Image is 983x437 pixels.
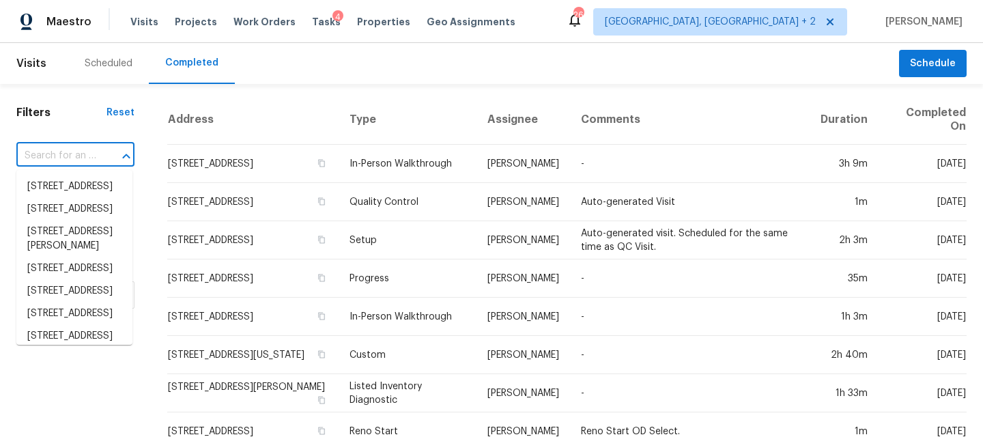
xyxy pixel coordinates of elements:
[879,145,967,183] td: [DATE]
[879,336,967,374] td: [DATE]
[339,145,476,183] td: In-Person Walkthrough
[810,95,879,145] th: Duration
[315,157,328,169] button: Copy Address
[570,336,810,374] td: -
[880,15,963,29] span: [PERSON_NAME]
[167,336,339,374] td: [STREET_ADDRESS][US_STATE]
[233,15,296,29] span: Work Orders
[427,15,515,29] span: Geo Assignments
[130,15,158,29] span: Visits
[85,57,132,70] div: Scheduled
[16,106,106,119] h1: Filters
[339,298,476,336] td: In-Person Walkthrough
[16,198,132,221] li: [STREET_ADDRESS]
[879,259,967,298] td: [DATE]
[570,374,810,412] td: -
[339,374,476,412] td: Listed Inventory Diagnostic
[910,55,956,72] span: Schedule
[570,221,810,259] td: Auto-generated visit. Scheduled for the same time as QC Visit.
[476,183,570,221] td: [PERSON_NAME]
[476,259,570,298] td: [PERSON_NAME]
[16,302,132,325] li: [STREET_ADDRESS]
[810,298,879,336] td: 1h 3m
[16,175,132,198] li: [STREET_ADDRESS]
[339,336,476,374] td: Custom
[315,272,328,284] button: Copy Address
[570,183,810,221] td: Auto-generated Visit
[167,95,339,145] th: Address
[339,183,476,221] td: Quality Control
[16,221,132,257] li: [STREET_ADDRESS][PERSON_NAME]
[879,183,967,221] td: [DATE]
[46,15,91,29] span: Maestro
[879,298,967,336] td: [DATE]
[315,394,328,406] button: Copy Address
[810,221,879,259] td: 2h 3m
[879,95,967,145] th: Completed On
[476,95,570,145] th: Assignee
[879,374,967,412] td: [DATE]
[315,310,328,322] button: Copy Address
[476,145,570,183] td: [PERSON_NAME]
[16,145,96,167] input: Search for an address...
[312,17,341,27] span: Tasks
[339,259,476,298] td: Progress
[810,374,879,412] td: 1h 33m
[570,145,810,183] td: -
[167,298,339,336] td: [STREET_ADDRESS]
[476,221,570,259] td: [PERSON_NAME]
[167,221,339,259] td: [STREET_ADDRESS]
[16,280,132,302] li: [STREET_ADDRESS]
[165,56,218,70] div: Completed
[175,15,217,29] span: Projects
[16,257,132,280] li: [STREET_ADDRESS]
[810,145,879,183] td: 3h 9m
[476,298,570,336] td: [PERSON_NAME]
[810,259,879,298] td: 35m
[899,50,967,78] button: Schedule
[339,95,476,145] th: Type
[315,425,328,437] button: Copy Address
[570,95,810,145] th: Comments
[167,183,339,221] td: [STREET_ADDRESS]
[810,336,879,374] td: 2h 40m
[570,259,810,298] td: -
[315,195,328,208] button: Copy Address
[315,348,328,361] button: Copy Address
[167,374,339,412] td: [STREET_ADDRESS][PERSON_NAME]
[332,10,343,24] div: 4
[167,145,339,183] td: [STREET_ADDRESS]
[315,234,328,246] button: Copy Address
[570,298,810,336] td: -
[476,336,570,374] td: [PERSON_NAME]
[810,183,879,221] td: 1m
[605,15,816,29] span: [GEOGRAPHIC_DATA], [GEOGRAPHIC_DATA] + 2
[573,8,583,22] div: 26
[357,15,410,29] span: Properties
[16,325,132,348] li: [STREET_ADDRESS]
[167,259,339,298] td: [STREET_ADDRESS]
[106,106,134,119] div: Reset
[16,48,46,79] span: Visits
[879,221,967,259] td: [DATE]
[339,221,476,259] td: Setup
[476,374,570,412] td: [PERSON_NAME]
[117,147,136,166] button: Close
